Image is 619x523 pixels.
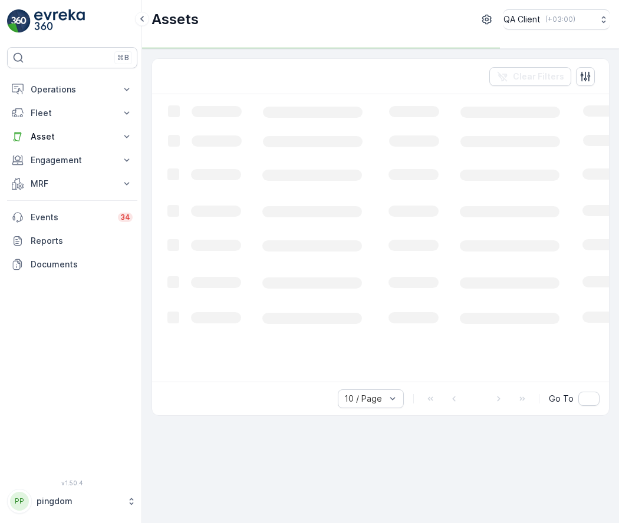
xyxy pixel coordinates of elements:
[7,253,137,276] a: Documents
[31,107,114,119] p: Fleet
[7,489,137,514] button: PPpingdom
[549,393,574,405] span: Go To
[31,154,114,166] p: Engagement
[7,206,137,229] a: Events34
[31,84,114,95] p: Operations
[117,53,129,62] p: ⌘B
[31,178,114,190] p: MRF
[7,148,137,172] button: Engagement
[34,9,85,33] img: logo_light-DOdMpM7g.png
[10,492,29,511] div: PP
[31,211,111,223] p: Events
[7,101,137,125] button: Fleet
[31,131,114,143] p: Asset
[7,9,31,33] img: logo
[503,14,541,25] p: QA Client
[7,229,137,253] a: Reports
[503,9,610,29] button: QA Client(+03:00)
[513,71,564,82] p: Clear Filters
[120,213,130,222] p: 34
[7,479,137,486] span: v 1.50.4
[7,172,137,196] button: MRF
[37,495,121,507] p: pingdom
[489,67,571,86] button: Clear Filters
[545,15,575,24] p: ( +03:00 )
[31,235,133,247] p: Reports
[7,78,137,101] button: Operations
[31,259,133,270] p: Documents
[152,10,199,29] p: Assets
[7,125,137,148] button: Asset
